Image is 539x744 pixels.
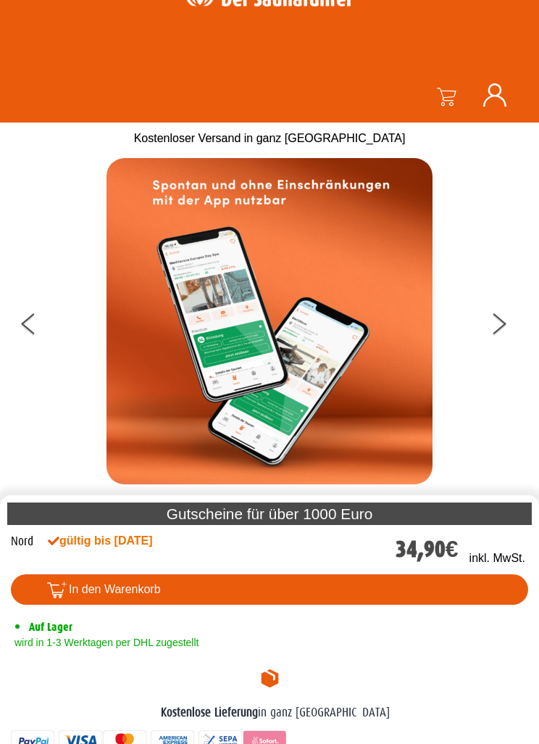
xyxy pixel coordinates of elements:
[7,503,532,525] p: Gutscheine für über 1000 Euro
[396,536,459,563] bdi: 34,90
[106,158,433,484] img: MOCKUP-iPhone_regional
[29,620,72,634] span: Auf Lager
[446,536,459,563] span: €
[11,703,528,722] p: in ganz [GEOGRAPHIC_DATA]
[48,532,396,550] div: gültig bis [DATE]
[469,550,525,567] p: inkl. MwSt.
[161,706,258,719] b: Kostenlose Lieferung
[134,132,406,144] span: Kostenloser Versand in ganz [GEOGRAPHIC_DATA]
[11,532,33,551] div: Nord
[11,574,528,605] button: In den Warenkorb
[11,637,199,648] span: wird in 1-3 Werktagen per DHL zugestellt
